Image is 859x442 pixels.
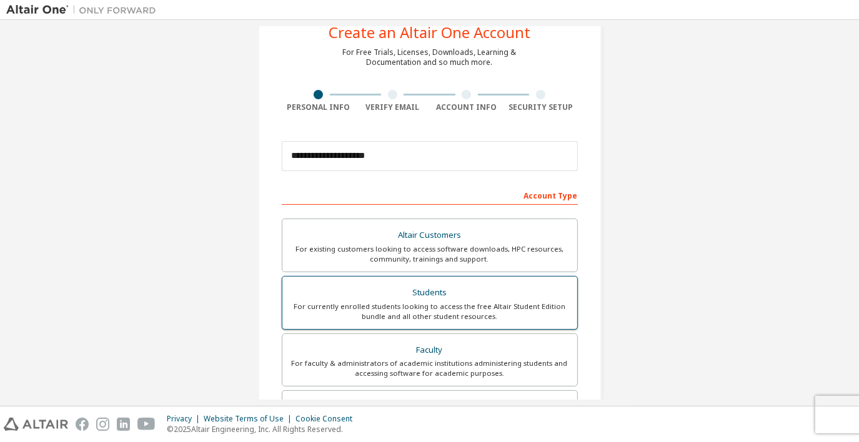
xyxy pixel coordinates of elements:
[329,25,530,40] div: Create an Altair One Account
[117,418,130,431] img: linkedin.svg
[355,102,430,112] div: Verify Email
[290,398,570,416] div: Everyone else
[6,4,162,16] img: Altair One
[430,102,504,112] div: Account Info
[290,302,570,322] div: For currently enrolled students looking to access the free Altair Student Edition bundle and all ...
[295,414,360,424] div: Cookie Consent
[282,185,578,205] div: Account Type
[290,244,570,264] div: For existing customers looking to access software downloads, HPC resources, community, trainings ...
[76,418,89,431] img: facebook.svg
[290,284,570,302] div: Students
[204,414,295,424] div: Website Terms of Use
[96,418,109,431] img: instagram.svg
[137,418,156,431] img: youtube.svg
[290,227,570,244] div: Altair Customers
[290,341,570,359] div: Faculty
[290,358,570,378] div: For faculty & administrators of academic institutions administering students and accessing softwa...
[4,418,68,431] img: altair_logo.svg
[167,424,360,435] p: © 2025 Altair Engineering, Inc. All Rights Reserved.
[343,47,517,67] div: For Free Trials, Licenses, Downloads, Learning & Documentation and so much more.
[167,414,204,424] div: Privacy
[282,102,356,112] div: Personal Info
[504,102,578,112] div: Security Setup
